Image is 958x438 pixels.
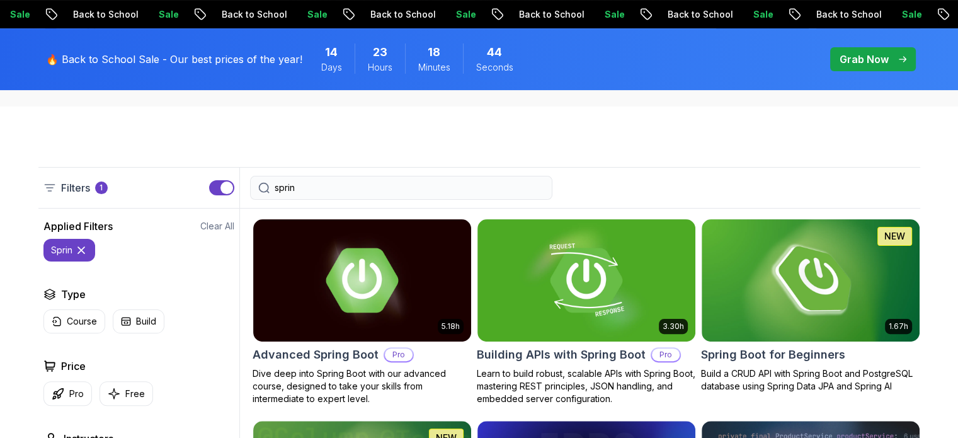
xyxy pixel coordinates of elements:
p: Back to School [44,8,130,21]
p: Grab Now [840,52,889,67]
img: Advanced Spring Boot card [253,219,471,342]
span: 23 Hours [373,43,387,61]
button: Pro [43,381,92,406]
p: Learn to build robust, scalable APIs with Spring Boot, mastering REST principles, JSON handling, ... [477,367,696,405]
img: Building APIs with Spring Boot card [477,219,695,342]
h2: Spring Boot for Beginners [701,346,845,364]
input: Search Java, React, Spring boot ... [275,182,544,194]
h2: Advanced Spring Boot [253,346,379,364]
img: Spring Boot for Beginners card [702,219,920,342]
button: Course [43,309,105,333]
button: Free [100,381,153,406]
a: Advanced Spring Boot card5.18hAdvanced Spring BootProDive deep into Spring Boot with our advanced... [253,219,472,405]
p: Sale [724,8,765,21]
p: Sale [873,8,913,21]
p: Pro [652,349,680,361]
span: Days [321,61,342,74]
p: NEW [884,230,905,243]
p: Sale [278,8,319,21]
span: 14 Days [325,43,338,61]
span: Seconds [476,61,513,74]
span: Minutes [418,61,450,74]
p: Back to School [490,8,576,21]
p: 3.30h [663,321,684,331]
p: 1 [100,183,103,193]
p: Filters [61,180,90,195]
p: Course [67,315,97,328]
h2: Applied Filters [43,219,113,234]
p: Pro [69,388,84,400]
h2: Type [61,287,86,302]
span: 18 Minutes [428,43,440,61]
p: Sale [130,8,170,21]
p: Pro [385,349,413,361]
p: Back to School [341,8,427,21]
p: 🔥 Back to School Sale - Our best prices of the year! [46,52,302,67]
h2: Price [61,359,86,374]
span: 44 Seconds [487,43,502,61]
p: Dive deep into Spring Boot with our advanced course, designed to take your skills from intermedia... [253,367,472,405]
p: Sale [427,8,467,21]
p: Back to School [639,8,724,21]
span: Hours [368,61,392,74]
p: Sale [576,8,616,21]
p: Free [125,388,145,400]
p: Build [136,315,156,328]
a: Spring Boot for Beginners card1.67hNEWSpring Boot for BeginnersBuild a CRUD API with Spring Boot ... [701,219,920,393]
p: sprin [51,244,72,256]
p: Build a CRUD API with Spring Boot and PostgreSQL database using Spring Data JPA and Spring AI [701,367,920,393]
p: 1.67h [889,321,908,331]
button: Clear All [200,220,234,233]
a: Building APIs with Spring Boot card3.30hBuilding APIs with Spring BootProLearn to build robust, s... [477,219,696,405]
p: 5.18h [442,321,460,331]
h2: Building APIs with Spring Boot [477,346,646,364]
p: Back to School [193,8,278,21]
p: Back to School [787,8,873,21]
button: sprin [43,239,95,262]
button: Build [113,309,164,333]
